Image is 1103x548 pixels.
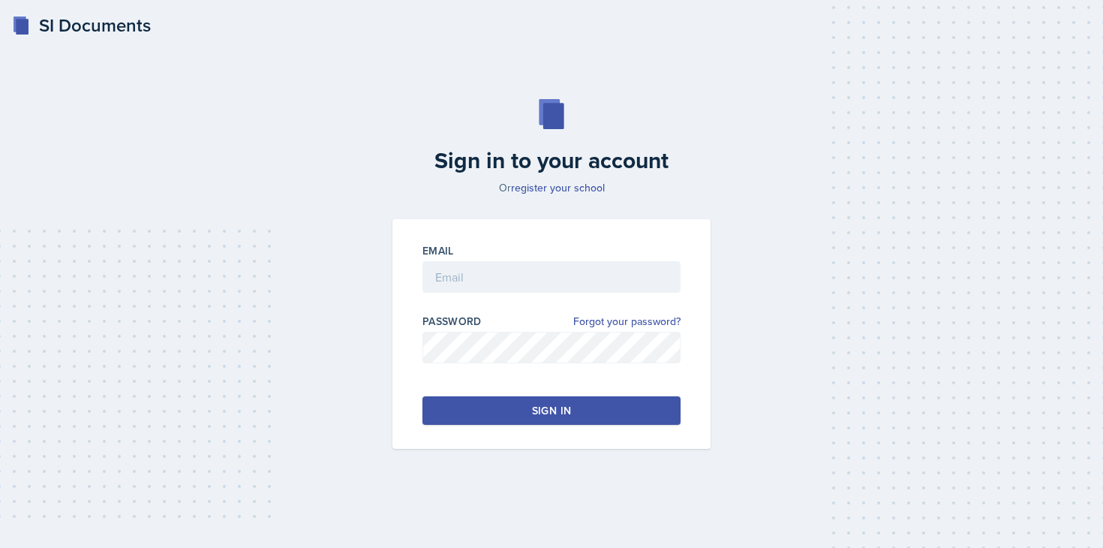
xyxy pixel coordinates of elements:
a: SI Documents [12,12,151,39]
p: Or [383,180,720,195]
input: Email [422,261,681,293]
label: Password [422,314,482,329]
h2: Sign in to your account [383,147,720,174]
div: Sign in [532,403,571,418]
label: Email [422,243,454,258]
a: register your school [511,180,605,195]
a: Forgot your password? [573,314,681,330]
button: Sign in [422,396,681,425]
